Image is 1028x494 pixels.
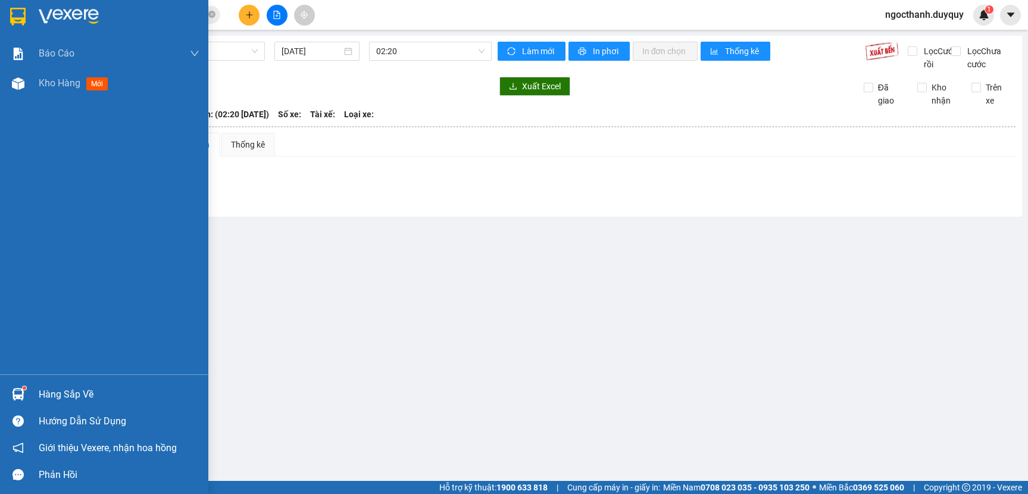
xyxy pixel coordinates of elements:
span: file-add [273,11,281,19]
div: Hàng sắp về [39,386,199,404]
span: Lọc Cước rồi [919,45,959,71]
span: mới [86,77,108,90]
span: printer [578,47,588,57]
span: sync [507,47,517,57]
span: aim [300,11,308,19]
span: plus [245,11,254,19]
span: notification [13,442,24,454]
button: bar-chartThống kê [701,42,770,61]
img: warehouse-icon [12,77,24,90]
img: 9k= [865,42,899,61]
span: | [557,481,558,494]
span: In phơi [593,45,620,58]
button: In đơn chọn [633,42,698,61]
sup: 1 [23,386,26,390]
div: Hướng dẫn sử dụng [39,412,199,430]
span: question-circle [13,415,24,427]
span: Lọc Chưa cước [963,45,1016,71]
span: ⚪️ [813,485,816,490]
span: Miền Bắc [819,481,904,494]
span: Trên xe [981,81,1016,107]
img: icon-new-feature [979,10,989,20]
span: ngocthanh.duyquy [876,7,973,22]
span: 1 [987,5,991,14]
span: Kho nhận [927,81,962,107]
span: Chuyến: (02:20 [DATE]) [182,108,269,121]
span: | [913,481,915,494]
span: Hỗ trợ kỹ thuật: [439,481,548,494]
button: plus [239,5,260,26]
span: Giới thiệu Vexere, nhận hoa hồng [39,440,177,455]
img: warehouse-icon [12,388,24,401]
sup: 1 [985,5,993,14]
span: caret-down [1005,10,1016,20]
span: down [190,49,199,58]
span: Loại xe: [344,108,374,121]
button: syncLàm mới [498,42,565,61]
span: bar-chart [710,47,720,57]
button: file-add [267,5,288,26]
span: Kho hàng [39,77,80,89]
div: Phản hồi [39,466,199,484]
span: Miền Nam [663,481,810,494]
strong: 0708 023 035 - 0935 103 250 [701,483,810,492]
span: copyright [962,483,970,492]
strong: 0369 525 060 [853,483,904,492]
strong: 1900 633 818 [496,483,548,492]
span: message [13,469,24,480]
span: Đã giao [873,81,908,107]
span: Làm mới [522,45,556,58]
span: Cung cấp máy in - giấy in: [567,481,660,494]
span: close-circle [208,11,215,18]
span: Số xe: [278,108,301,121]
span: 02:20 [376,42,485,60]
input: 12/10/2025 [282,45,342,58]
span: Thống kê [725,45,761,58]
button: aim [294,5,315,26]
img: solution-icon [12,48,24,60]
span: Báo cáo [39,46,74,61]
img: logo-vxr [10,8,26,26]
button: printerIn phơi [568,42,630,61]
button: caret-down [1000,5,1021,26]
button: downloadXuất Excel [499,77,570,96]
span: close-circle [208,10,215,21]
div: Thống kê [231,138,265,151]
span: Tài xế: [310,108,335,121]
